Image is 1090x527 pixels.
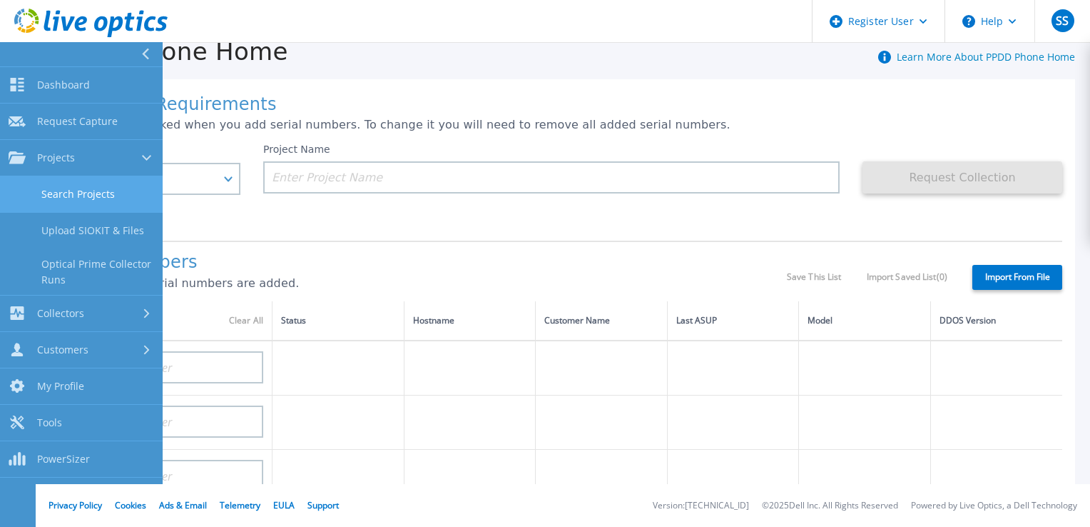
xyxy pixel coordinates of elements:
[37,343,88,356] span: Customers
[63,277,787,290] p: 0 of 20 (max) serial numbers are added.
[762,501,898,511] li: © 2025 Dell Inc. All Rights Reserved
[63,253,787,273] h1: Serial Numbers
[63,95,1062,115] h1: Collection Requirements
[37,416,62,429] span: Tools
[667,301,799,341] th: Last ASUP
[37,307,84,320] span: Collectors
[272,301,404,341] th: Status
[49,499,102,511] a: Privacy Policy
[536,301,668,341] th: Customer Name
[653,501,749,511] li: Version: [TECHNICAL_ID]
[63,406,263,438] input: Enter Serial Number
[263,144,330,154] label: Project Name
[862,161,1062,194] button: Request Collection
[63,460,263,492] input: Enter Serial Number
[37,453,90,466] span: PowerSizer
[263,161,840,194] input: Enter Project Name
[63,119,1062,131] p: Timeframe is locked when you add serial numbers. To change it you will need to remove all added s...
[972,265,1062,290] label: Import From File
[37,115,118,128] span: Request Capture
[404,301,536,341] th: Hostname
[911,501,1077,511] li: Powered by Live Optics, a Dell Technology
[159,499,207,511] a: Ads & Email
[115,499,146,511] a: Cookies
[37,151,75,164] span: Projects
[37,79,90,91] span: Dashboard
[307,499,339,511] a: Support
[63,351,263,383] input: Enter Serial Number
[37,380,84,393] span: My Profile
[897,50,1075,64] a: Learn More About PPDD Phone Home
[72,313,263,328] div: Serial Number
[930,301,1062,341] th: DDOS Version
[220,499,260,511] a: Telemetry
[273,499,295,511] a: EULA
[799,301,931,341] th: Model
[1056,15,1069,26] span: SS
